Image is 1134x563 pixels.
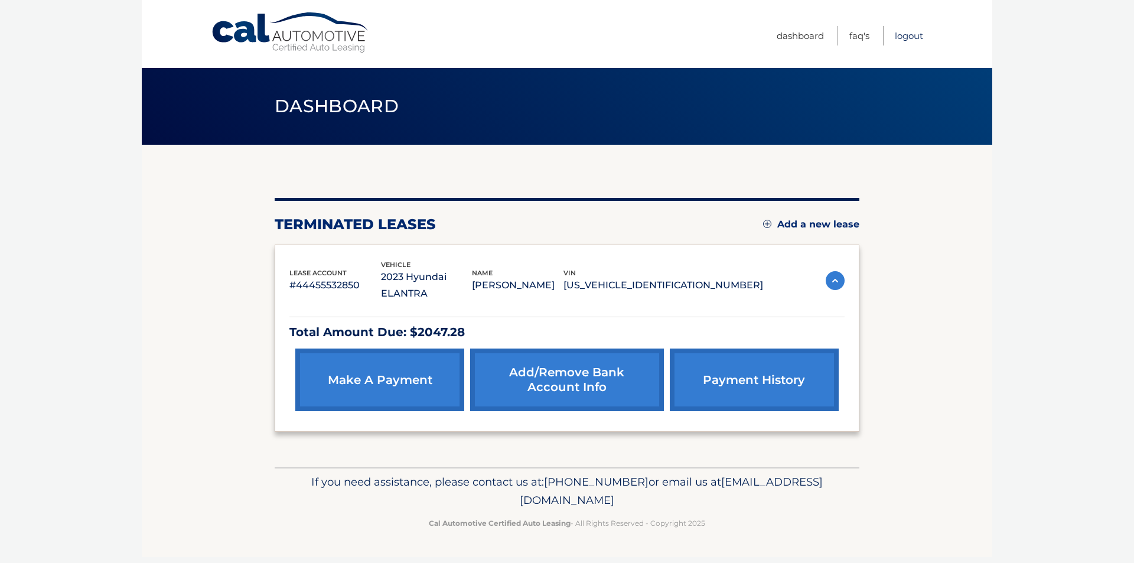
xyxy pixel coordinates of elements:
[381,269,472,302] p: 2023 Hyundai ELANTRA
[563,269,576,277] span: vin
[472,277,563,294] p: [PERSON_NAME]
[275,216,436,233] h2: terminated leases
[282,517,852,529] p: - All Rights Reserved - Copyright 2025
[429,519,571,528] strong: Cal Automotive Certified Auto Leasing
[763,219,859,230] a: Add a new lease
[381,261,410,269] span: vehicle
[826,271,845,290] img: accordion-active.svg
[777,26,824,45] a: Dashboard
[670,349,839,411] a: payment history
[470,349,663,411] a: Add/Remove bank account info
[472,269,493,277] span: name
[289,322,845,343] p: Total Amount Due: $2047.28
[289,277,381,294] p: #44455532850
[763,220,771,228] img: add.svg
[563,277,763,294] p: [US_VEHICLE_IDENTIFICATION_NUMBER]
[289,269,347,277] span: lease account
[849,26,869,45] a: FAQ's
[895,26,923,45] a: Logout
[282,473,852,510] p: If you need assistance, please contact us at: or email us at
[275,95,399,117] span: Dashboard
[295,349,464,411] a: make a payment
[544,475,649,489] span: [PHONE_NUMBER]
[211,12,370,54] a: Cal Automotive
